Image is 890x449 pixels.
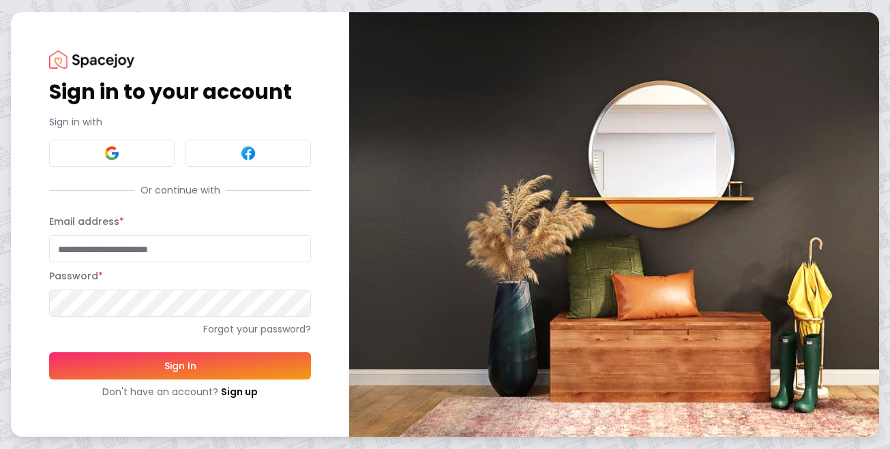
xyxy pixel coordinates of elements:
h1: Sign in to your account [49,80,311,104]
img: banner [349,12,879,437]
button: Sign In [49,352,311,380]
img: Spacejoy Logo [49,50,134,69]
a: Forgot your password? [49,322,311,336]
p: Sign in with [49,115,311,129]
span: Or continue with [135,183,226,197]
img: Facebook signin [240,145,256,161]
div: Don't have an account? [49,385,311,399]
img: Google signin [104,145,120,161]
label: Password [49,269,103,283]
a: Sign up [221,385,258,399]
label: Email address [49,215,124,228]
